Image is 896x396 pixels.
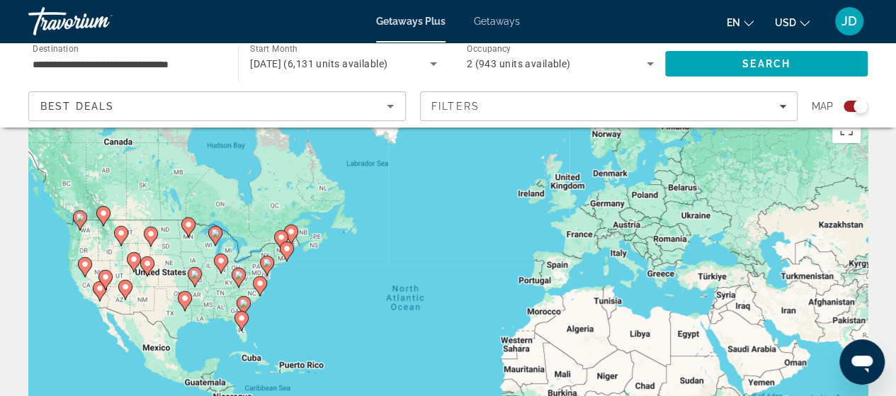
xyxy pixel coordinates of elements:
[40,98,394,115] mat-select: Sort by
[250,44,297,54] span: Start Month
[467,44,511,54] span: Occupancy
[250,58,387,69] span: [DATE] (6,131 units available)
[832,115,861,143] button: Toggle fullscreen view
[742,58,790,69] span: Search
[727,17,740,28] span: en
[376,16,446,27] a: Getaways Plus
[28,3,170,40] a: Travorium
[431,101,480,112] span: Filters
[467,58,571,69] span: 2 (943 units available)
[839,339,885,385] iframe: Button to launch messaging window
[33,43,79,53] span: Destination
[775,12,810,33] button: Change currency
[665,51,868,77] button: Search
[727,12,754,33] button: Change language
[841,14,857,28] span: JD
[775,17,796,28] span: USD
[474,16,520,27] a: Getaways
[33,56,220,73] input: Select destination
[420,91,798,121] button: Filters
[40,101,114,112] span: Best Deals
[831,6,868,36] button: User Menu
[812,96,833,116] span: Map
